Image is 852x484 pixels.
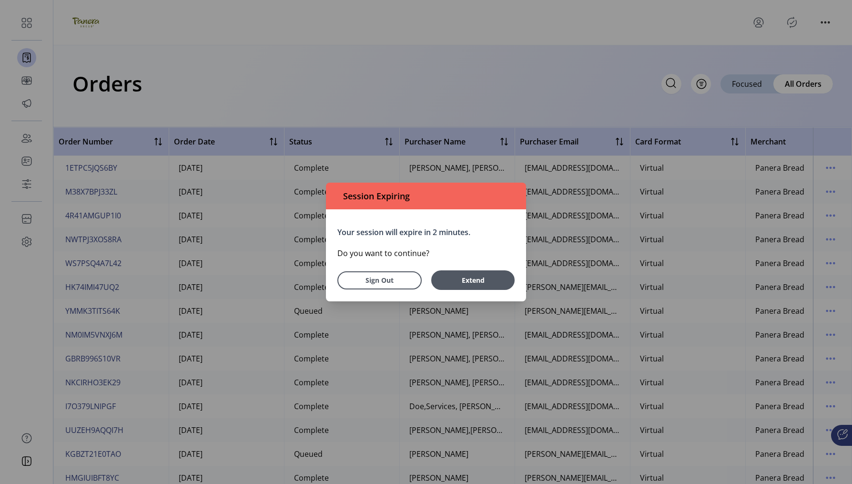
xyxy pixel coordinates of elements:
[337,247,515,259] p: Do you want to continue?
[436,275,510,285] span: Extend
[350,275,409,285] span: Sign Out
[431,270,515,290] button: Extend
[337,227,515,238] p: Your session will expire in 2 minutes.
[337,271,422,289] button: Sign Out
[339,190,410,203] span: Session Expiring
